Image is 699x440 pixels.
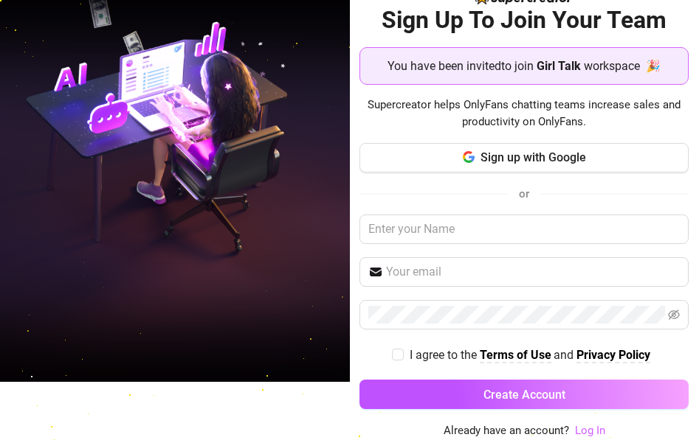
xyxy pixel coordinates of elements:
[388,57,534,75] span: You have been invited to join
[359,214,689,244] input: Enter your Name
[480,348,551,362] strong: Terms of Use
[584,57,661,75] span: workspace 🎉
[359,380,689,409] button: Create Account
[519,187,529,200] span: or
[483,388,565,402] span: Create Account
[481,150,586,164] span: Sign up with Google
[554,348,576,362] span: and
[668,309,680,321] span: eye-invisible
[386,263,680,281] input: Your email
[359,97,689,131] span: Supercreator helps OnlyFans chatting teams increase sales and productivity on OnlyFans.
[537,59,581,73] strong: Girl Talk
[576,348,650,363] a: Privacy Policy
[480,348,551,363] a: Terms of Use
[444,422,569,440] span: Already have an account?
[575,424,605,437] a: Log In
[359,5,689,35] h2: Sign Up To Join Your Team
[410,348,480,362] span: I agree to the
[359,143,689,172] button: Sign up with Google
[575,422,605,440] a: Log In
[576,348,650,362] strong: Privacy Policy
